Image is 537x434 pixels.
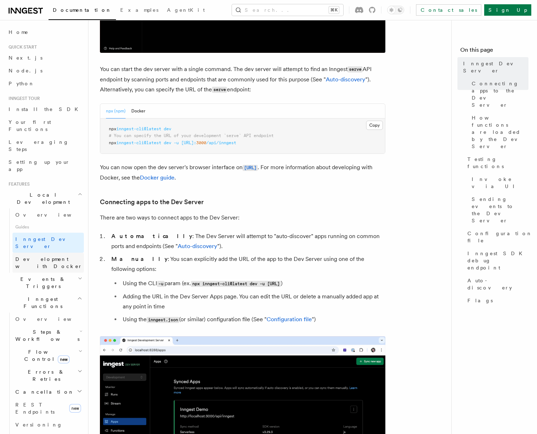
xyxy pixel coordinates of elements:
span: Home [9,29,29,36]
strong: Manually [111,256,168,262]
span: Local Development [6,191,78,206]
span: /api/inngest [206,140,236,145]
span: dev [164,140,171,145]
a: Inngest Dev Server [12,233,84,253]
p: There are two ways to connect apps to the Dev Server: [100,213,385,223]
a: Flags [465,294,528,307]
span: Install the SDK [9,106,82,112]
a: Configuration file [267,316,312,323]
a: Home [6,26,84,39]
span: Errors & Retries [12,368,77,383]
li: Using the (or similar) configuration file (See " ") [121,314,385,325]
span: Flow Control [12,348,78,363]
span: Sending events to the Dev Server [472,196,528,224]
p: You can start the dev server with a single command. The dev server will attempt to find an Innges... [100,64,385,95]
button: Inngest Functions [6,293,84,313]
button: Cancellation [12,385,84,398]
button: Docker [131,104,145,118]
span: -u [174,140,179,145]
span: Auto-discovery [467,277,528,291]
span: Quick start [6,44,37,50]
span: new [69,404,81,413]
a: Invoke via UI [469,173,528,193]
code: serve [212,87,227,93]
button: Flow Controlnew [12,345,84,365]
span: # You can specify the URL of your development `serve` API endpoint [109,133,274,138]
span: Inngest Dev Server [15,236,76,249]
span: Overview [15,316,89,322]
a: Overview [12,313,84,325]
span: Node.js [9,68,42,74]
a: Inngest SDK debug endpoint [465,247,528,274]
span: Setting up your app [9,159,70,172]
span: Flags [467,297,493,304]
span: Connecting apps to the Dev Server [472,80,528,108]
code: serve [348,66,363,72]
a: Next.js [6,51,84,64]
strong: Automatically [111,233,192,239]
span: Inngest Dev Server [463,60,528,74]
span: REST Endpoints [15,402,55,415]
a: Docker guide [140,174,174,181]
a: Development with Docker [12,253,84,273]
button: Local Development [6,188,84,208]
span: How functions are loaded by the Dev Server [472,114,528,150]
span: Events & Triggers [6,276,78,290]
code: npx inngest-cli@latest dev -u [URL] [191,281,281,287]
span: inngest-cli@latest [116,140,161,145]
a: Testing functions [465,153,528,173]
span: Guides [12,221,84,233]
a: Auto-discovery [178,243,217,249]
span: Development with Docker [15,256,82,269]
a: Your first Functions [6,116,84,136]
button: Search...⌘K [232,4,343,16]
li: : The Dev Server will attempt to "auto-discover" apps running on common ports and endpoints (See ... [109,231,385,251]
a: Auto-discovery [465,274,528,294]
a: Contact sales [416,4,481,16]
button: npx (npm) [106,104,126,118]
a: Versioning [12,418,84,431]
a: Examples [116,2,163,19]
button: Events & Triggers [6,273,84,293]
a: Setting up your app [6,156,84,176]
kbd: ⌘K [329,6,339,14]
code: [URL] [243,165,258,171]
span: Your first Functions [9,119,51,132]
a: Sending events to the Dev Server [469,193,528,227]
a: Sign Up [484,4,531,16]
span: Inngest SDK debug endpoint [467,250,528,271]
h4: On this page [460,46,528,57]
span: Configuration file [467,230,532,244]
span: Overview [15,212,89,218]
button: Toggle dark mode [387,6,404,14]
a: Documentation [49,2,116,20]
code: -u [157,281,164,287]
div: Local Development [6,208,84,273]
a: Python [6,77,84,90]
span: npx [109,140,116,145]
a: Auto-discovery [326,76,365,83]
span: npx [109,126,116,131]
span: Next.js [9,55,42,61]
a: Leveraging Steps [6,136,84,156]
li: : You scan explicitly add the URL of the app to the Dev Server using one of the following options: [109,254,385,325]
span: Features [6,181,30,187]
span: Examples [120,7,158,13]
span: Documentation [53,7,112,13]
span: [URL]: [181,140,196,145]
a: Overview [12,208,84,221]
a: Connecting apps to the Dev Server [469,77,528,111]
code: inngest.json [147,317,179,323]
button: Errors & Retries [12,365,84,385]
span: Inngest Functions [6,296,77,310]
a: How functions are loaded by the Dev Server [469,111,528,153]
span: Python [9,81,35,86]
a: Connecting apps to the Dev Server [100,197,204,207]
button: Copy [366,121,383,130]
a: [URL] [243,164,258,171]
button: Steps & Workflows [12,325,84,345]
a: Inngest Dev Server [460,57,528,77]
p: You can now open the dev server's browser interface on . For more information about developing wi... [100,162,385,183]
span: Versioning [15,422,62,428]
span: 3000 [196,140,206,145]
